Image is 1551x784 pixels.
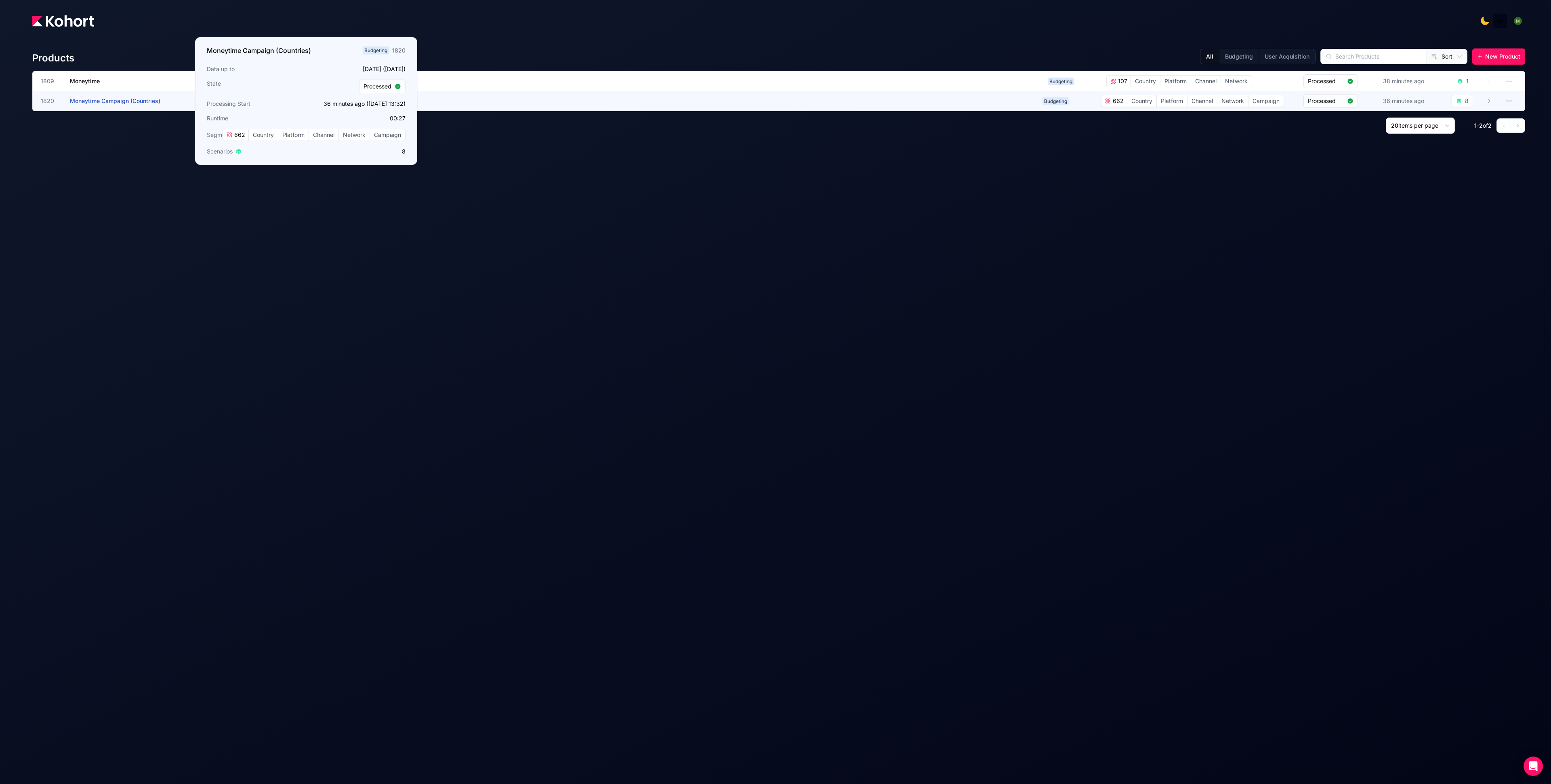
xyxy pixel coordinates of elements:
[1391,122,1398,129] span: 20
[1474,122,1477,129] span: 1
[339,129,370,141] span: Network
[364,82,391,90] span: Processed
[1042,97,1069,105] span: Budgeting
[1131,76,1160,87] span: Country
[1472,48,1525,65] button: New Product
[207,147,233,156] span: Scenarios
[1248,95,1284,107] span: Campaign
[32,15,94,27] img: Kohort logo
[1381,95,1426,107] div: 36 minutes ago
[370,129,405,141] span: Campaign
[1187,95,1217,107] span: Channel
[207,65,304,73] h3: Data up to
[390,115,406,122] app-duration-counter: 00:27
[41,77,60,85] span: 1809
[309,129,338,141] span: Channel
[1477,122,1479,129] span: -
[1111,97,1124,105] span: 662
[1488,122,1492,129] span: 2
[1479,122,1483,129] span: 2
[249,129,278,141] span: Country
[1442,53,1452,61] span: Sort
[41,97,60,105] span: 1820
[309,65,406,73] p: [DATE] ([DATE])
[1160,76,1191,87] span: Platform
[1308,77,1344,85] span: Processed
[278,129,309,141] span: Platform
[207,80,304,93] h3: State
[41,91,1492,111] a: 1820Moneytime Campaign (Countries)Budgeting662CountryPlatformChannelNetworkCampaignProcessed36 mi...
[1524,757,1543,776] div: Open Intercom Messenger
[233,131,245,139] span: 662
[70,97,160,104] span: Moneytime Campaign (Countries)
[1386,118,1455,134] button: 20items per page
[1308,97,1344,105] span: Processed
[70,78,100,84] span: Moneytime
[309,147,406,156] p: 8
[1398,122,1438,129] span: items per page
[363,46,389,55] span: Budgeting
[1219,49,1259,64] button: Budgeting
[309,100,406,108] p: 36 minutes ago ([DATE] 13:32)
[1321,49,1427,64] input: Search Products
[1127,95,1156,107] span: Country
[1217,95,1248,107] span: Network
[1116,77,1127,85] span: 107
[207,131,233,139] span: Segments
[41,71,1492,91] a: 1809MoneytimeBudgeting107CountryPlatformChannelNetworkProcessed38 minutes ago1
[1466,77,1469,85] div: 1
[207,114,304,122] h3: Runtime
[1048,78,1074,85] span: Budgeting
[207,46,311,55] h3: Moneytime Campaign (Countries)
[1191,76,1221,87] span: Channel
[1200,49,1219,64] button: All
[1221,76,1252,87] span: Network
[1381,76,1426,87] div: 38 minutes ago
[392,46,406,55] div: 1820
[1483,122,1488,129] span: of
[207,100,304,108] h3: Processing Start
[32,52,74,65] h4: Products
[1465,97,1469,105] div: 8
[1485,53,1520,61] span: New Product
[1496,17,1504,25] img: logo_MoneyTimeLogo_1_20250619094856634230.png
[1157,95,1187,107] span: Platform
[1259,49,1315,64] button: User Acquisition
